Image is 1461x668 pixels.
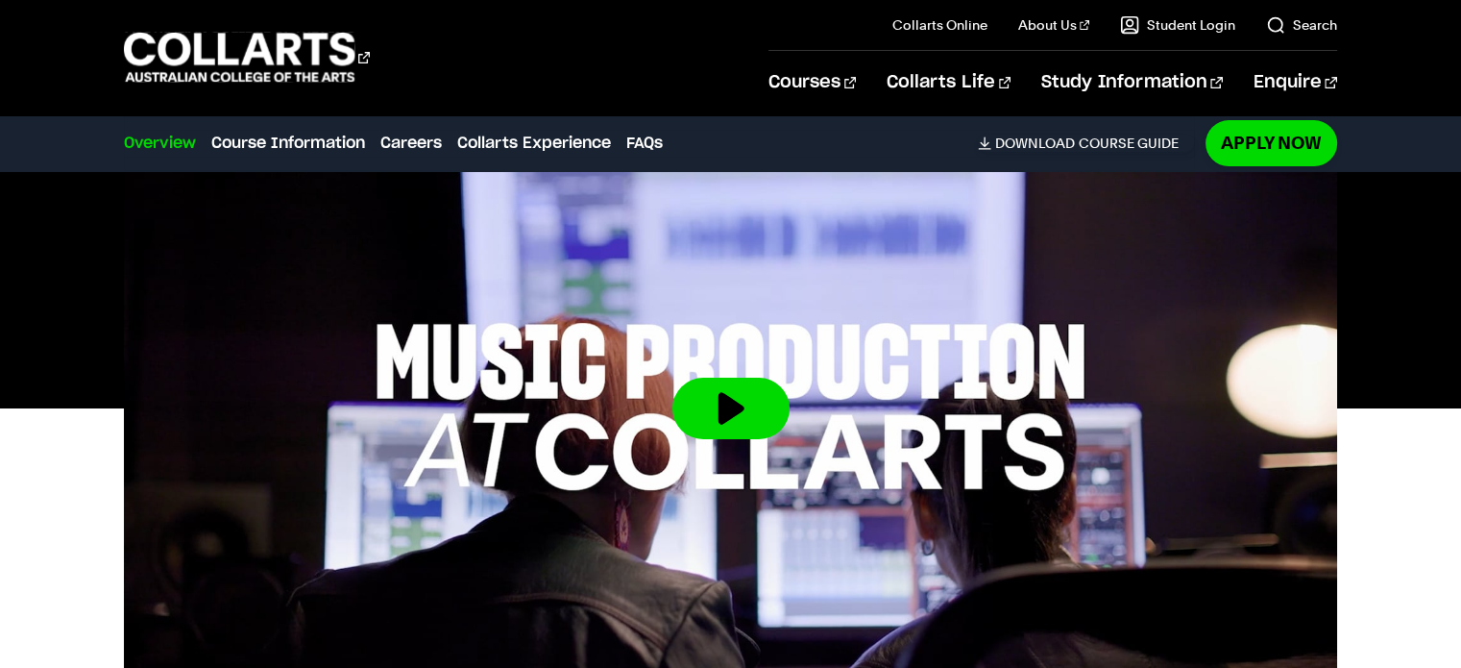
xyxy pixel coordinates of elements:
a: Study Information [1041,51,1222,114]
div: Go to homepage [124,30,370,85]
a: Apply Now [1205,120,1337,165]
a: Enquire [1254,51,1337,114]
a: DownloadCourse Guide [978,135,1194,152]
a: Collarts Online [892,15,987,35]
a: Student Login [1120,15,1235,35]
a: Courses [768,51,856,114]
a: Overview [124,132,196,155]
a: Search [1266,15,1337,35]
a: Collarts Life [887,51,1011,114]
a: About Us [1018,15,1089,35]
a: FAQs [626,132,663,155]
a: Collarts Experience [457,132,611,155]
a: Course Information [211,132,365,155]
span: Download [995,135,1075,152]
a: Careers [380,132,442,155]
